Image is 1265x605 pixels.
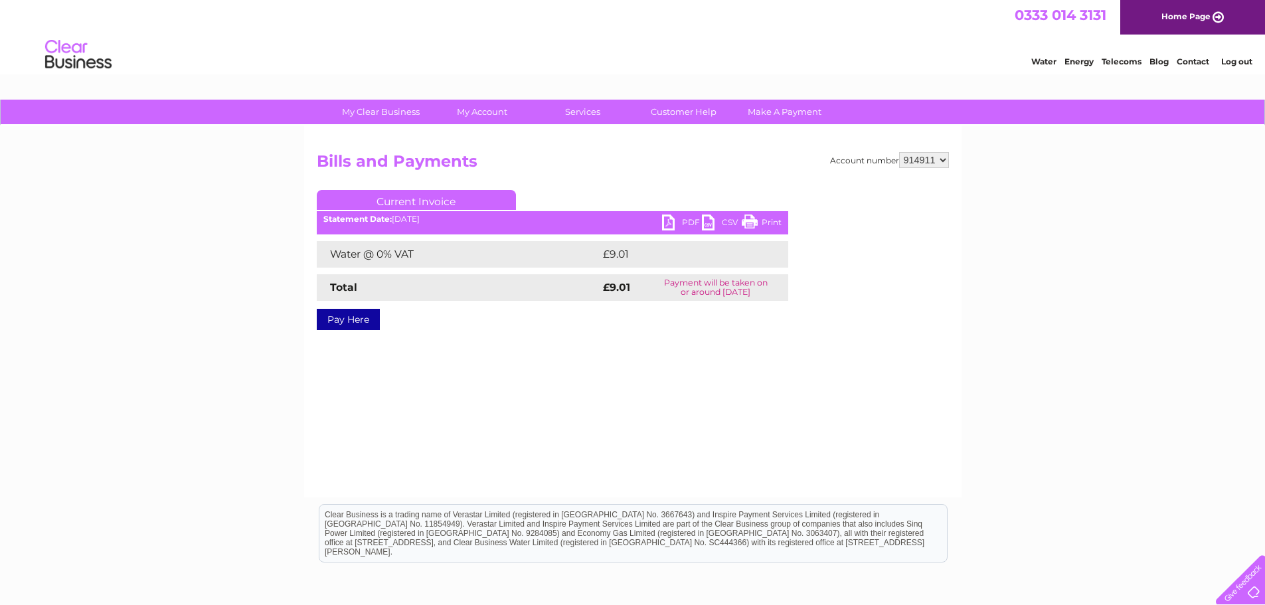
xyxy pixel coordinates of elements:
a: Log out [1221,56,1252,66]
td: Water @ 0% VAT [317,241,600,268]
a: Make A Payment [730,100,839,124]
a: CSV [702,215,742,234]
td: £9.01 [600,241,756,268]
a: Print [742,215,782,234]
a: Customer Help [629,100,738,124]
a: My Clear Business [326,100,436,124]
div: Account number [830,152,949,168]
a: Telecoms [1102,56,1141,66]
a: PDF [662,215,702,234]
td: Payment will be taken on or around [DATE] [643,274,788,301]
div: [DATE] [317,215,788,224]
a: Services [528,100,637,124]
div: Clear Business is a trading name of Verastar Limited (registered in [GEOGRAPHIC_DATA] No. 3667643... [319,7,947,64]
a: Pay Here [317,309,380,330]
img: logo.png [44,35,112,75]
strong: Total [330,281,357,294]
a: My Account [427,100,537,124]
a: 0333 014 3131 [1015,7,1106,23]
a: Current Invoice [317,190,516,210]
a: Energy [1064,56,1094,66]
a: Water [1031,56,1056,66]
strong: £9.01 [603,281,630,294]
a: Contact [1177,56,1209,66]
b: Statement Date: [323,214,392,224]
h2: Bills and Payments [317,152,949,177]
a: Blog [1149,56,1169,66]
